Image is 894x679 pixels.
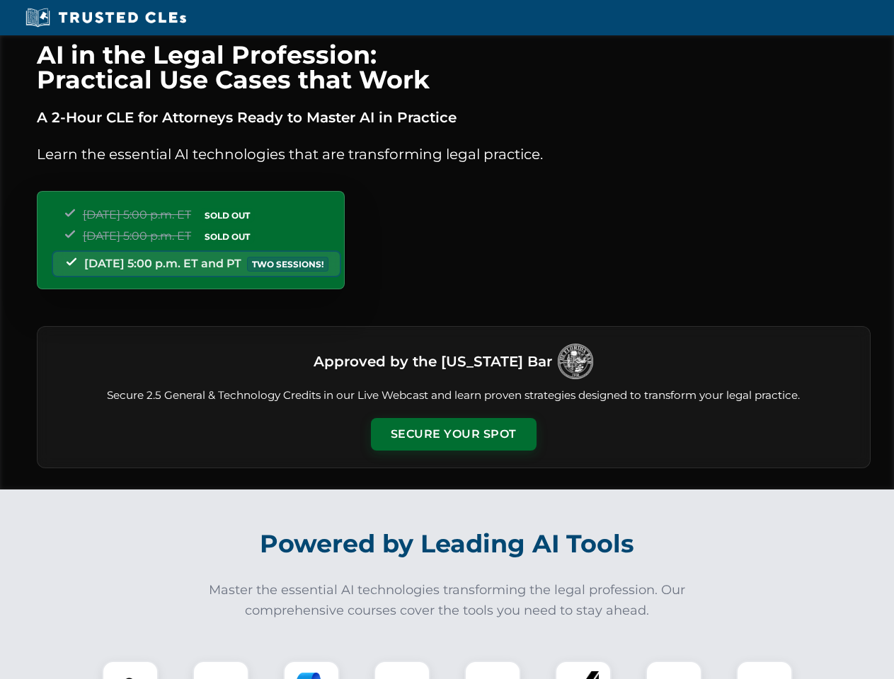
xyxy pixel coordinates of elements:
span: [DATE] 5:00 p.m. ET [83,208,191,221]
span: [DATE] 5:00 p.m. ET [83,229,191,243]
h3: Approved by the [US_STATE] Bar [314,349,552,374]
h1: AI in the Legal Profession: Practical Use Cases that Work [37,42,871,92]
h2: Powered by Leading AI Tools [55,519,839,569]
p: Master the essential AI technologies transforming the legal profession. Our comprehensive courses... [200,580,695,621]
p: Learn the essential AI technologies that are transforming legal practice. [37,143,871,166]
img: Logo [558,344,593,379]
button: Secure Your Spot [371,418,537,451]
img: Trusted CLEs [21,7,190,28]
p: A 2-Hour CLE for Attorneys Ready to Master AI in Practice [37,106,871,129]
p: Secure 2.5 General & Technology Credits in our Live Webcast and learn proven strategies designed ... [55,388,853,404]
span: SOLD OUT [200,208,255,223]
span: SOLD OUT [200,229,255,244]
